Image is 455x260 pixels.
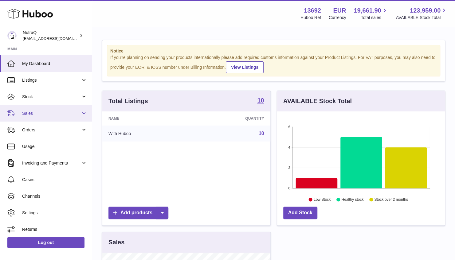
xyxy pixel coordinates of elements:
a: 10 [257,97,264,105]
span: [EMAIL_ADDRESS][DOMAIN_NAME] [23,36,90,41]
span: Channels [22,193,87,199]
strong: 10 [257,97,264,103]
text: Stock over 2 months [374,197,408,202]
text: 0 [288,186,290,190]
text: Healthy stock [341,197,364,202]
span: Sales [22,111,81,116]
span: Cases [22,177,87,183]
span: AVAILABLE Stock Total [396,15,448,21]
a: 123,959.00 AVAILABLE Stock Total [396,6,448,21]
a: Add Stock [283,207,317,219]
strong: 13692 [304,6,321,15]
span: Total sales [361,15,388,21]
a: Add products [108,207,168,219]
span: My Dashboard [22,61,87,67]
h3: AVAILABLE Stock Total [283,97,352,105]
span: 123,959.00 [410,6,441,15]
span: Stock [22,94,81,100]
span: Usage [22,144,87,149]
div: Huboo Ref [300,15,321,21]
span: Listings [22,77,81,83]
a: View Listings [226,61,264,73]
span: Settings [22,210,87,216]
img: log@nutraq.com [7,31,17,40]
a: 10 [259,131,264,136]
td: With Huboo [102,126,191,142]
h3: Sales [108,238,124,246]
th: Quantity [191,111,270,126]
a: 19,661.90 Total sales [354,6,388,21]
div: If you're planning on sending your products internationally please add required customs informati... [110,55,437,73]
strong: Notice [110,48,437,54]
span: Invoicing and Payments [22,160,81,166]
span: Orders [22,127,81,133]
text: 4 [288,146,290,149]
text: 6 [288,125,290,129]
div: NutraQ [23,30,78,41]
h3: Total Listings [108,97,148,105]
span: Returns [22,227,87,232]
text: Low Stock [313,197,331,202]
a: Log out [7,237,84,248]
div: Currency [329,15,346,21]
text: 2 [288,166,290,169]
th: Name [102,111,191,126]
span: 19,661.90 [354,6,381,15]
strong: EUR [333,6,346,15]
